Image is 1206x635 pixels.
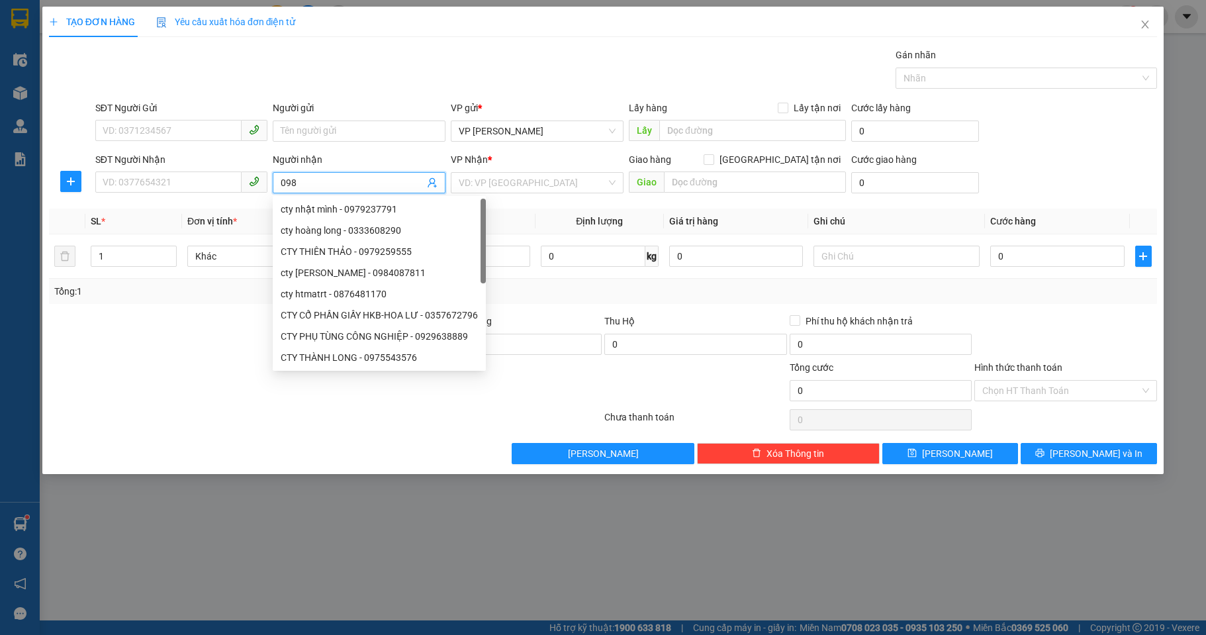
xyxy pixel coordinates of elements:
[451,154,488,165] span: VP Nhận
[273,241,486,262] div: CTY THIÊN THẢO - 0979259555
[990,216,1036,226] span: Cước hàng
[512,443,694,464] button: [PERSON_NAME]
[187,216,237,226] span: Đơn vị tính
[851,172,980,193] input: Cước giao hàng
[249,176,259,187] span: phone
[273,283,486,305] div: cty htmatrt - 0876481170
[800,314,918,328] span: Phí thu hộ khách nhận trả
[419,334,602,355] input: Ghi chú đơn hàng
[659,120,846,141] input: Dọc đường
[281,244,478,259] div: CTY THIÊN THẢO - 0979259555
[882,443,1019,464] button: save[PERSON_NAME]
[273,199,486,220] div: cty nhật mình - 0979237791
[273,305,486,326] div: CTY CỔ PHẦN GIẤY HKB-HOA LƯ - 0357672796
[281,202,478,217] div: cty nhật mình - 0979237791
[629,154,671,165] span: Giao hàng
[808,209,985,234] th: Ghi chú
[451,101,624,115] div: VP gửi
[669,216,718,226] span: Giá trị hàng
[813,246,980,267] input: Ghi Chú
[752,448,761,459] span: delete
[281,308,478,322] div: CTY CỔ PHẦN GIẤY HKB-HOA LƯ - 0357672796
[1127,7,1164,44] button: Close
[156,17,167,28] img: icon
[273,262,486,283] div: cty minh đức - 0984087811
[896,50,936,60] label: Gán nhãn
[61,176,81,187] span: plus
[273,347,486,368] div: CTY THÀNH LONG - 0975543576
[790,362,833,373] span: Tổng cước
[604,316,635,326] span: Thu Hộ
[851,154,917,165] label: Cước giao hàng
[49,17,135,27] span: TẠO ĐƠN HÀNG
[281,350,478,365] div: CTY THÀNH LONG - 0975543576
[273,220,486,241] div: cty hoàng long - 0333608290
[60,171,81,192] button: plus
[1021,443,1157,464] button: printer[PERSON_NAME] và In
[629,120,659,141] span: Lấy
[273,152,445,167] div: Người nhận
[851,103,911,113] label: Cước lấy hàng
[54,284,466,299] div: Tổng: 1
[281,329,478,344] div: CTY PHỤ TÙNG CÔNG NGHIỆP - 0929638889
[568,446,639,461] span: [PERSON_NAME]
[664,171,846,193] input: Dọc đường
[95,152,268,167] div: SĐT Người Nhận
[974,362,1062,373] label: Hình thức thanh toán
[645,246,659,267] span: kg
[922,446,993,461] span: [PERSON_NAME]
[54,246,75,267] button: delete
[907,448,917,459] span: save
[1035,448,1044,459] span: printer
[249,124,259,135] span: phone
[95,101,268,115] div: SĐT Người Gửi
[788,101,846,115] span: Lấy tận nơi
[629,171,664,193] span: Giao
[156,17,296,27] span: Yêu cầu xuất hóa đơn điện tử
[697,443,880,464] button: deleteXóa Thông tin
[629,103,667,113] span: Lấy hàng
[427,177,438,188] span: user-add
[714,152,846,167] span: [GEOGRAPHIC_DATA] tận nơi
[195,246,346,266] span: Khác
[576,216,623,226] span: Định lượng
[1136,251,1152,262] span: plus
[1140,19,1150,30] span: close
[1135,246,1152,267] button: plus
[1050,446,1142,461] span: [PERSON_NAME] và In
[766,446,824,461] span: Xóa Thông tin
[281,223,478,238] div: cty hoàng long - 0333608290
[91,216,101,226] span: SL
[273,326,486,347] div: CTY PHỤ TÙNG CÔNG NGHIỆP - 0929638889
[669,246,803,267] input: 0
[851,121,980,142] input: Cước lấy hàng
[459,121,616,141] span: VP Nguyễn Quốc Trị
[281,266,478,280] div: cty [PERSON_NAME] - 0984087811
[603,410,788,433] div: Chưa thanh toán
[49,17,58,26] span: plus
[273,101,445,115] div: Người gửi
[281,287,478,301] div: cty htmatrt - 0876481170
